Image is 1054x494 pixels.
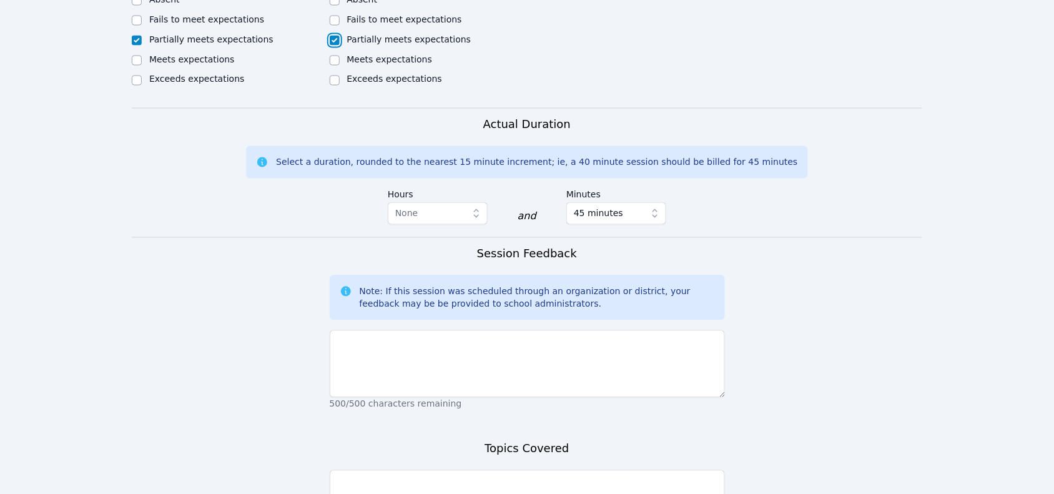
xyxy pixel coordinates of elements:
[395,209,418,219] span: None
[276,156,797,169] div: Select a duration, rounded to the nearest 15 minute increment; ie, a 40 minute session should be ...
[485,440,569,458] h3: Topics Covered
[566,202,666,225] button: 45 minutes
[347,74,442,84] label: Exceeds expectations
[347,14,462,24] label: Fails to meet expectations
[149,34,273,44] label: Partially meets expectations
[149,54,235,64] label: Meets expectations
[388,202,488,225] button: None
[477,245,577,263] h3: Session Feedback
[149,14,264,24] label: Fails to meet expectations
[360,285,715,310] div: Note: If this session was scheduled through an organization or district, your feedback may be be ...
[574,206,623,221] span: 45 minutes
[149,74,244,84] label: Exceeds expectations
[330,398,725,410] p: 500/500 characters remaining
[347,54,433,64] label: Meets expectations
[347,34,471,44] label: Partially meets expectations
[388,184,488,202] label: Hours
[483,116,571,134] h3: Actual Duration
[566,184,666,202] label: Minutes
[518,209,536,224] div: and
